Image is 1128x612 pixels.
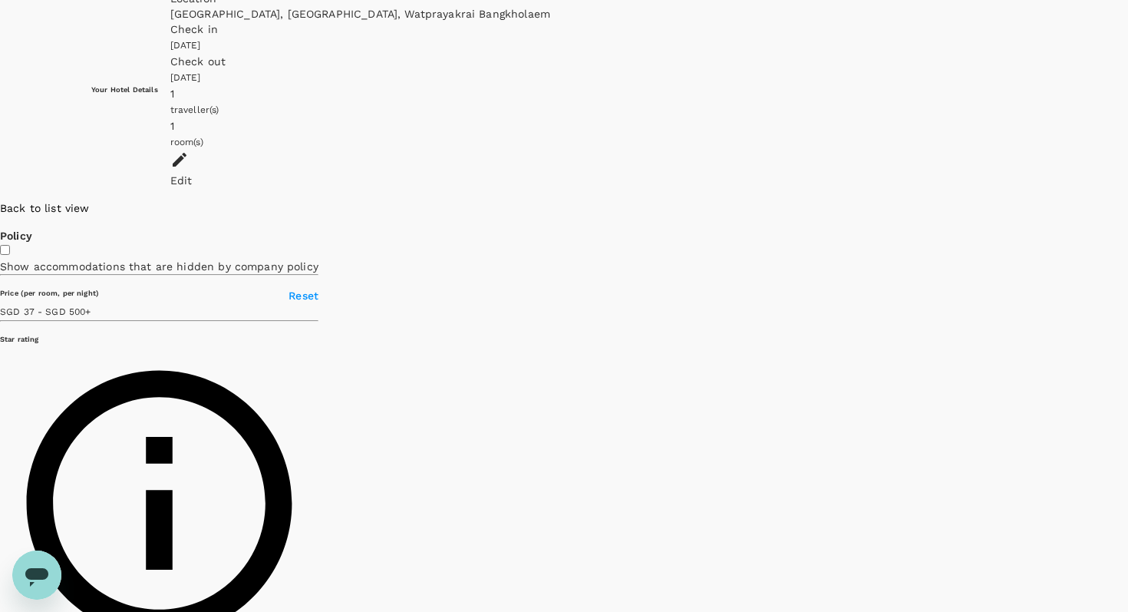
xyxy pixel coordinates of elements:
[289,289,318,302] span: Reset
[170,118,1037,134] div: 1
[170,6,1037,22] div: [GEOGRAPHIC_DATA], [GEOGRAPHIC_DATA], Watprayakrai Bangkholaem
[170,22,1037,37] div: Check in
[170,137,203,147] span: room(s)
[170,72,201,83] span: [DATE]
[170,173,1037,188] div: Edit
[170,54,1037,69] div: Check out
[91,84,158,94] h6: Your Hotel Details
[170,104,219,115] span: traveller(s)
[170,86,1037,101] div: 1
[12,551,61,600] iframe: Button to launch messaging window
[170,40,201,51] span: [DATE]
